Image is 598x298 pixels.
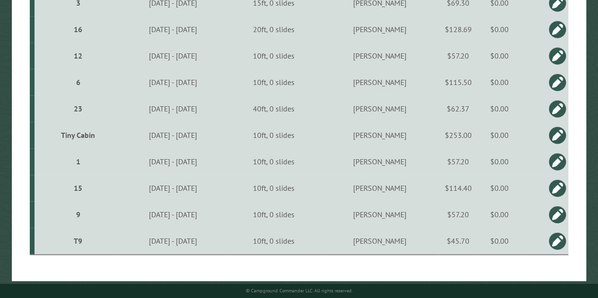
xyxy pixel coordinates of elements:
td: [PERSON_NAME] [321,122,439,148]
div: [DATE] - [DATE] [121,25,225,34]
td: [PERSON_NAME] [321,201,439,228]
td: 10ft, 0 slides [227,69,321,95]
div: [DATE] - [DATE] [121,183,225,193]
td: $0.00 [477,95,522,122]
td: [PERSON_NAME] [321,16,439,43]
td: $57.20 [439,148,477,175]
td: $0.00 [477,69,522,95]
div: 9 [38,210,118,219]
td: $128.69 [439,16,477,43]
div: Tiny Cabin [38,130,118,140]
td: 20ft, 0 slides [227,16,321,43]
td: 40ft, 0 slides [227,95,321,122]
div: [DATE] - [DATE] [121,51,225,60]
div: [DATE] - [DATE] [121,157,225,166]
div: [DATE] - [DATE] [121,104,225,113]
td: 10ft, 0 slides [227,175,321,201]
td: [PERSON_NAME] [321,148,439,175]
div: [DATE] - [DATE] [121,77,225,87]
td: $62.37 [439,95,477,122]
div: 12 [38,51,118,60]
td: [PERSON_NAME] [321,228,439,255]
td: [PERSON_NAME] [321,175,439,201]
td: [PERSON_NAME] [321,69,439,95]
td: $0.00 [477,16,522,43]
div: [DATE] - [DATE] [121,210,225,219]
div: [DATE] - [DATE] [121,236,225,246]
td: $57.20 [439,201,477,228]
div: 6 [38,77,118,87]
td: 10ft, 0 slides [227,228,321,255]
div: T9 [38,236,118,246]
td: [PERSON_NAME] [321,95,439,122]
td: 10ft, 0 slides [227,43,321,69]
td: 10ft, 0 slides [227,148,321,175]
td: 10ft, 0 slides [227,201,321,228]
div: 15 [38,183,118,193]
div: 1 [38,157,118,166]
td: $0.00 [477,122,522,148]
td: $115.50 [439,69,477,95]
td: $0.00 [477,201,522,228]
td: $0.00 [477,148,522,175]
td: $114.40 [439,175,477,201]
td: $0.00 [477,228,522,255]
td: 10ft, 0 slides [227,122,321,148]
td: $253.00 [439,122,477,148]
div: 16 [38,25,118,34]
td: $57.20 [439,43,477,69]
small: © Campground Commander LLC. All rights reserved. [245,288,352,294]
td: $0.00 [477,175,522,201]
td: [PERSON_NAME] [321,43,439,69]
td: $45.70 [439,228,477,255]
div: 23 [38,104,118,113]
td: $0.00 [477,43,522,69]
div: [DATE] - [DATE] [121,130,225,140]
